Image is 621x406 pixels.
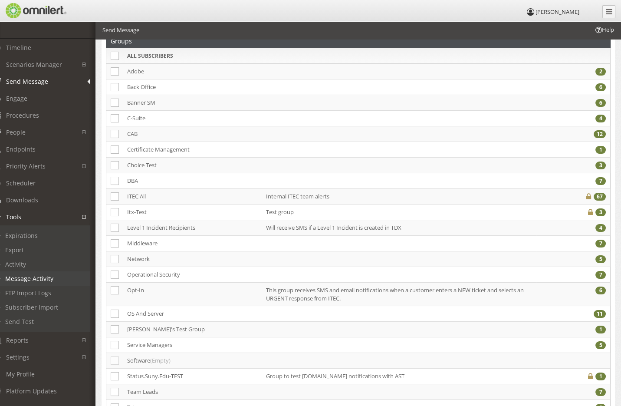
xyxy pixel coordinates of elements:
span: Engage [6,94,27,102]
td: Service Managers [123,337,262,353]
div: 6 [595,83,606,91]
td: Level 1 Incident Recipients [123,220,262,235]
span: Endpoints [6,145,36,153]
div: 7 [595,177,606,185]
div: 4 [595,115,606,122]
span: Send Message [6,77,48,86]
i: Private [586,194,591,199]
div: 6 [595,287,606,294]
div: 7 [595,240,606,248]
span: My Profile [6,370,35,378]
span: Scenarios Manager [6,60,62,69]
td: Certificate Management [123,142,262,157]
span: Reports [6,336,29,344]
span: Timeline [6,43,31,52]
span: Platform Updates [6,387,57,395]
div: 2 [595,68,606,76]
td: DBA [123,173,262,188]
td: Adobe [123,63,262,79]
span: Priority Alerts [6,162,46,170]
td: Itx-Test [123,204,262,220]
span: Downloads [6,196,38,204]
div: 7 [595,271,606,279]
i: Private [588,373,593,379]
td: ITEC All [123,188,262,204]
td: Opt-In [123,282,262,306]
span: Tools [6,213,21,221]
td: Choice Test [123,157,262,173]
td: Software [123,353,262,369]
span: Help [594,26,614,34]
div: 1 [595,326,606,333]
span: Help [20,6,38,14]
span: (Empty) [150,356,171,364]
td: Will receive SMS if a Level 1 Incident is created in TDX [262,220,536,235]
span: [PERSON_NAME] [536,8,579,16]
th: ALL SUBSCRIBERS [123,48,262,63]
td: Banner SM [123,95,262,110]
div: 3 [595,208,606,216]
td: Group to test [DOMAIN_NAME] notifications with AST [262,368,536,384]
a: Collapse Menu [602,5,615,18]
td: C-Suite [123,110,262,126]
td: Internal ITEC team alerts [262,188,536,204]
td: Team Leads [123,384,262,399]
div: 3 [595,162,606,169]
span: Scheduler [6,179,36,187]
td: [PERSON_NAME]'s Test Group [123,322,262,337]
td: Back Office [123,79,262,95]
div: 12 [594,130,606,138]
td: This group receives SMS and email notifications when a customer enters a NEW ticket and selects a... [262,282,536,306]
td: Test group [262,204,536,220]
div: 11 [594,310,606,318]
td: Network [123,251,262,267]
td: CAB [123,126,262,142]
div: 5 [595,255,606,263]
div: 67 [594,193,606,201]
div: 5 [595,341,606,349]
span: Settings [6,353,30,361]
div: 1 [595,373,606,380]
h2: Groups [111,34,132,48]
img: Omnilert [4,3,66,18]
div: 4 [595,224,606,232]
span: People [6,128,26,136]
div: 6 [595,99,606,107]
li: Send Message [102,26,139,34]
td: Status.Suny.Edu-TEST [123,368,262,384]
td: Middleware [123,235,262,251]
td: Operational Security [123,267,262,282]
span: Procedures [6,111,39,119]
td: OS And Server [123,306,262,322]
i: Private [588,209,593,215]
div: 7 [595,388,606,396]
div: 1 [595,146,606,154]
